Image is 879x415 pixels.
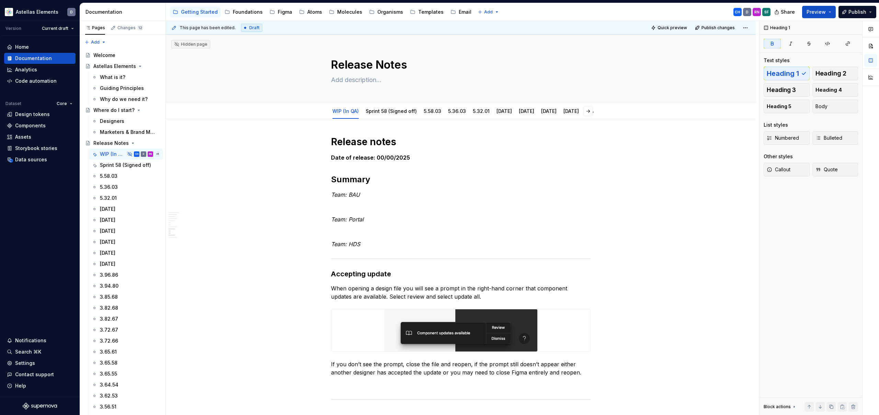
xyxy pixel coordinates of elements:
a: Why do we need it? [89,94,163,105]
a: [DATE] [563,108,579,114]
div: CH [135,151,138,158]
div: Documentation [15,55,52,62]
div: WIP (In QA) [100,151,125,158]
div: 3.82.68 [100,304,118,311]
div: Help [15,382,26,389]
button: Quote [812,163,858,176]
a: 3.85.68 [89,291,163,302]
a: Astellas Elements [82,61,163,72]
div: WIP (In QA) [330,104,362,118]
div: List styles [764,122,788,128]
a: Code automation [4,76,76,87]
h2: Summary [331,174,591,185]
a: 3.72.66 [89,335,163,346]
a: Storybook stories [4,143,76,154]
h3: Accepting update [331,269,591,279]
a: [DATE] [89,247,163,258]
button: Notifications [4,335,76,346]
a: 3.94.80 [89,280,163,291]
div: 5.32.01 [470,104,492,118]
div: Design tokens [15,111,50,118]
a: Where do I start? [82,105,163,116]
span: Core [57,101,67,106]
div: Molecules [337,9,362,15]
div: Assets [15,134,31,140]
div: Marketers & Brand Managers [100,129,157,136]
div: 3.72.66 [100,337,118,344]
button: Astellas ElementsD [1,4,78,19]
span: Bulleted [815,135,842,141]
div: Changes [117,25,143,31]
button: Publish changes [693,23,738,33]
button: Heading 5 [764,100,810,113]
span: Preview [807,9,826,15]
a: Molecules [326,7,365,18]
div: Block actions [764,402,797,412]
a: Sprint 58 (Signed off) [89,160,163,171]
a: Marketers & Brand Managers [89,127,163,138]
div: 3.96.86 [100,272,118,278]
div: 3.62.53 [100,392,118,399]
span: Heading 2 [815,70,846,77]
button: Search ⌘K [4,346,76,357]
em: Team: Portal [331,216,364,223]
span: Current draft [42,26,68,31]
a: Data sources [4,154,76,165]
span: Draft [249,25,260,31]
img: b2369ad3-f38c-46c1-b2a2-f2452fdbdcd2.png [5,8,13,16]
button: Quick preview [649,23,690,33]
div: [DATE] [100,261,115,267]
div: 5.36.03 [445,104,469,118]
div: RN [754,9,760,15]
a: Getting Started [170,7,220,18]
a: 3.65.58 [89,357,163,368]
div: Astellas Elements [93,63,136,70]
button: Numbered [764,131,810,145]
div: 3.72.67 [100,326,118,333]
a: Atoms [296,7,325,18]
div: Version [5,26,21,31]
a: 3.72.67 [89,324,163,335]
div: Release Notes [93,140,129,147]
div: 5.36.03 [100,184,118,191]
span: Numbered [767,135,799,141]
a: Guiding Principles [89,83,163,94]
div: Components [15,122,46,129]
div: [DATE] [100,228,115,234]
button: Add [476,7,501,17]
a: Email [448,7,474,18]
button: Contact support [4,369,76,380]
div: Sprint 58 (Signed off) [363,104,420,118]
button: Help [4,380,76,391]
div: Designers [100,118,124,125]
a: [DATE] [519,108,534,114]
div: 3.56.51 [100,403,116,410]
a: WIP (In QA) [332,108,359,114]
div: 5.58.03 [100,173,117,180]
div: Analytics [15,66,37,73]
div: 3.65.58 [100,359,117,366]
span: Heading 4 [815,87,842,93]
a: WIP (In QA)CHDRN+1 [89,149,163,160]
div: 3.94.80 [100,283,118,289]
span: Quote [815,166,838,173]
span: Quick preview [658,25,687,31]
div: Data sources [15,156,47,163]
div: Documentation [85,9,163,15]
span: Callout [767,166,790,173]
a: [DATE] [541,108,557,114]
em: Team: BAU [331,191,360,198]
span: Body [815,103,827,110]
svg: Supernova Logo [23,403,57,410]
a: Organisms [366,7,406,18]
div: Guiding Principles [100,85,144,92]
div: Figma [278,9,292,15]
p: When opening a design file you will see a prompt in the right-hand corner that component updates ... [331,284,591,301]
div: [DATE] [100,250,115,256]
textarea: Release Notes [330,57,589,73]
div: 3.85.68 [100,293,118,300]
a: What is it? [89,72,163,83]
a: Analytics [4,64,76,75]
strong: Date of release: 00/00/2025 [331,154,410,161]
